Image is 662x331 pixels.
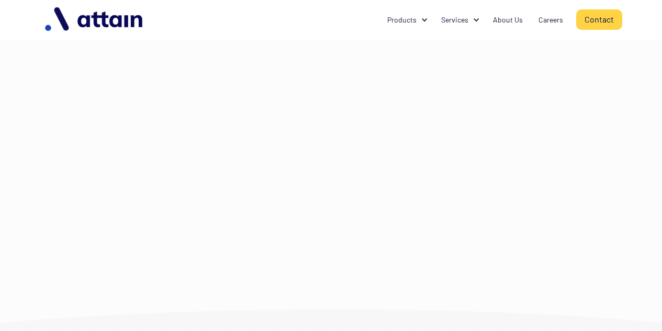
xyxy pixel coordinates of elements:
div: Careers [538,15,563,25]
div: About Us [493,15,523,25]
img: logo [40,3,150,36]
div: Services [441,15,468,25]
a: Contact [576,9,622,30]
a: Careers [531,10,571,30]
div: Products [387,15,417,25]
a: About Us [485,10,531,30]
